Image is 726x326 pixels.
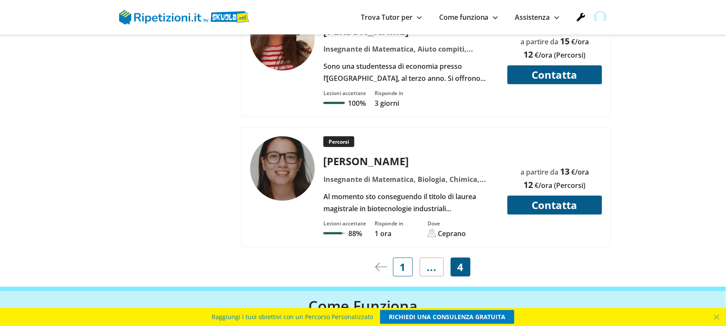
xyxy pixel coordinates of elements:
div: Insegnante di Matematica, Aiuto compiti, Contabilità e bilancio, Diritto, Economia aziendale, Geo... [320,43,502,55]
span: €/ora (Percorsi) [535,181,586,190]
div: Risponde in [375,89,403,97]
p: 100% [348,98,366,108]
a: 1 [393,258,413,277]
img: tutor a Ceprano - Veronica [250,136,315,201]
span: a partire da [521,167,559,177]
span: €/ora (Percorsi) [535,50,586,60]
span: 1 [400,261,406,273]
span: 12 [524,49,533,60]
p: 88% [348,229,362,238]
div: Dove [428,220,466,227]
img: logo Skuola.net | Ripetizioni.it [119,10,249,25]
img: tutor a Impruneta - Loredana [250,6,315,71]
p: 1 ora [375,229,403,238]
div: Lezioni accettate [323,89,366,97]
p: Percorsi [323,136,354,147]
a: RICHIEDI UNA CONSULENZA GRATUITA [380,310,514,324]
a: Assistenza [515,12,560,22]
button: Contatta [508,196,602,215]
div: Sono una studentessa di economia presso l’[GEOGRAPHIC_DATA], al terzo anno. Si offrono ripetizion... [320,60,502,84]
div: [PERSON_NAME] [320,154,502,168]
span: 13 [560,166,570,177]
span: … [427,261,437,273]
p: 3 giorni [375,98,403,108]
img: user avatar [594,11,607,24]
span: Raggiungi i tuoi obiettivi con un Percorso Personalizzato [212,310,373,324]
div: Risponde in [375,220,403,227]
span: €/ora [572,37,589,46]
a: Trova Tutor per [361,12,422,22]
span: a partire da [521,37,559,46]
a: Come funziona [439,12,498,22]
a: logo Skuola.net | Ripetizioni.it [119,12,249,21]
div: Al momento sto conseguendo il titolo di laurea magistrale in biotecnologie industriali all'[GEOGR... [320,191,502,215]
button: Contatta [508,65,602,84]
span: 15 [560,35,570,47]
img: a [375,263,388,271]
span: 4 [458,261,464,273]
span: €/ora [572,167,589,177]
div: Lezioni accettate [323,220,366,227]
div: Insegnante di Matematica, Biologia, Chimica, Fisica [320,173,502,185]
h3: Come Funziona [115,297,611,315]
div: Ceprano [438,229,466,238]
span: 12 [524,179,533,191]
